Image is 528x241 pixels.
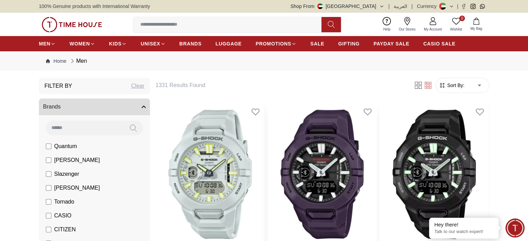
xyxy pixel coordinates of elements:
img: United Arab Emirates [317,3,323,9]
span: Tornado [54,198,74,206]
button: Shop From[GEOGRAPHIC_DATA] [291,3,384,10]
span: | [457,3,458,10]
img: ... [42,17,102,32]
span: Wishlist [447,27,465,32]
input: CASIO [46,213,51,218]
span: LUGGAGE [216,40,242,47]
span: CASIO [54,212,72,220]
span: Slazenger [54,170,79,178]
span: Our Stores [396,27,418,32]
input: Tornado [46,199,51,205]
span: CASIO SALE [423,40,455,47]
div: Clear [131,82,144,90]
a: LUGGAGE [216,37,242,50]
div: Men [69,57,87,65]
span: My Bag [468,26,485,31]
input: [PERSON_NAME] [46,157,51,163]
nav: Breadcrumb [39,51,489,71]
span: [PERSON_NAME] [54,156,100,164]
input: Slazenger [46,171,51,177]
a: 0Wishlist [446,16,466,33]
span: Sort By: [446,82,464,89]
span: Help [380,27,393,32]
div: Currency [417,3,439,10]
span: 0 [459,16,465,21]
button: My Bag [466,16,486,33]
a: GIFTING [338,37,360,50]
a: Our Stores [395,16,420,33]
span: SALE [310,40,324,47]
span: UNISEX [141,40,160,47]
span: 100% Genuine products with International Warranty [39,3,150,10]
a: CASIO SALE [423,37,455,50]
a: Facebook [461,4,466,9]
button: Sort By: [439,82,464,89]
span: BRANDS [179,40,202,47]
a: SALE [310,37,324,50]
a: WOMEN [69,37,95,50]
input: [PERSON_NAME] [46,185,51,191]
div: Hey there! [434,221,493,228]
a: UNISEX [141,37,165,50]
a: Home [46,58,66,64]
span: KIDS [109,40,121,47]
input: CITIZEN [46,227,51,232]
h6: 1331 Results Found [156,81,405,89]
a: Whatsapp [480,4,485,9]
span: CITIZEN [54,225,76,234]
span: [PERSON_NAME] [54,184,100,192]
a: Instagram [470,4,476,9]
span: PAYDAY SALE [374,40,409,47]
span: | [411,3,413,10]
span: | [388,3,390,10]
span: GIFTING [338,40,360,47]
span: My Account [421,27,445,32]
a: PAYDAY SALE [374,37,409,50]
a: Help [379,16,395,33]
span: PROMOTIONS [255,40,291,47]
a: BRANDS [179,37,202,50]
span: WOMEN [69,40,90,47]
a: KIDS [109,37,127,50]
p: Talk to our watch expert! [434,229,493,235]
input: Quantum [46,144,51,149]
span: Brands [43,103,61,111]
a: PROMOTIONS [255,37,296,50]
span: Quantum [54,142,77,150]
span: MEN [39,40,50,47]
div: Chat Widget [505,218,525,238]
button: العربية [394,3,407,10]
button: Brands [39,98,150,115]
a: MEN [39,37,56,50]
h3: Filter By [44,82,72,90]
